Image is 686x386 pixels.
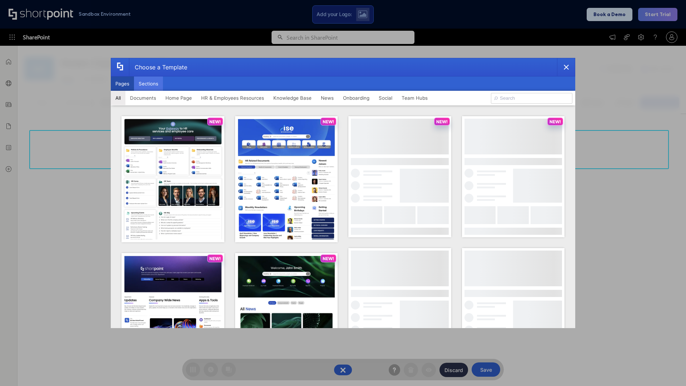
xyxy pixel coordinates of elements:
[197,91,269,105] button: HR & Employees Resources
[436,119,448,124] p: NEW!
[111,58,575,328] div: template selector
[269,91,316,105] button: Knowledge Base
[125,91,161,105] button: Documents
[316,91,338,105] button: News
[111,91,125,105] button: All
[338,91,374,105] button: Onboarding
[111,76,134,91] button: Pages
[550,119,561,124] p: NEW!
[323,119,334,124] p: NEW!
[209,256,221,261] p: NEW!
[491,93,572,104] input: Search
[129,58,187,76] div: Choose a Template
[650,352,686,386] iframe: Chat Widget
[209,119,221,124] p: NEW!
[374,91,397,105] button: Social
[134,76,163,91] button: Sections
[397,91,432,105] button: Team Hubs
[323,256,334,261] p: NEW!
[161,91,197,105] button: Home Page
